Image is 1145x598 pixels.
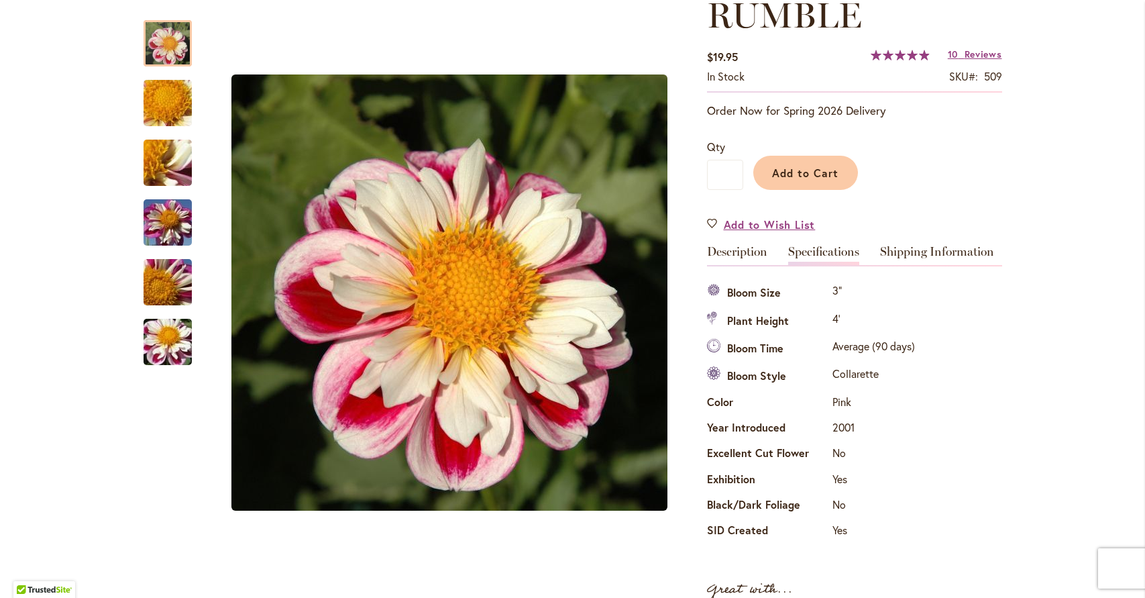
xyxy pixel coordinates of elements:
span: Reviews [965,48,1002,60]
td: 3" [829,280,918,307]
div: BUMBLE RUMBLE [144,126,205,186]
th: Plant Height [707,307,829,335]
img: BUMBLE RUMBLE [119,246,216,319]
img: BUMBLE RUMBLE [119,306,216,379]
span: $19.95 [707,50,738,64]
div: BUMBLE RUMBLE [144,305,192,365]
td: No [829,442,918,468]
p: Order Now for Spring 2026 Delivery [707,103,1002,119]
td: 4' [829,307,918,335]
span: 10 [948,48,958,60]
div: BUMBLE RUMBLE [144,7,205,66]
th: Bloom Time [707,336,829,363]
th: Year Introduced [707,417,829,442]
a: Add to Wish List [707,217,816,232]
img: BUMBLE RUMBLE [119,127,216,199]
th: Bloom Size [707,280,829,307]
span: In stock [707,69,745,83]
a: Description [707,246,767,265]
strong: SKU [949,69,978,83]
td: 2001 [829,417,918,442]
a: Shipping Information [880,246,994,265]
td: Average (90 days) [829,336,918,363]
td: Yes [829,519,918,545]
th: Black/Dark Foliage [707,494,829,519]
td: Collarette [829,363,918,391]
div: 99% [871,50,930,60]
div: Product Images [205,7,755,579]
span: Qty [707,140,725,154]
div: BUMBLE RUMBLEBUMBLE RUMBLEBUMBLE RUMBLE [205,7,694,579]
td: Yes [829,468,918,493]
a: 10 Reviews [948,48,1002,60]
div: 509 [984,69,1002,85]
th: SID Created [707,519,829,545]
div: BUMBLE RUMBLE [144,186,205,246]
span: Add to Wish List [724,217,816,232]
th: Bloom Style [707,363,829,391]
td: No [829,494,918,519]
td: Pink [829,391,918,416]
div: BUMBLE RUMBLE [205,7,694,579]
div: Availability [707,69,745,85]
div: BUMBLE RUMBLE [144,246,205,305]
img: BUMBLE RUMBLE [231,74,667,511]
a: Specifications [788,246,859,265]
div: Detailed Product Info [707,246,1002,545]
th: Exhibition [707,468,829,493]
div: BUMBLE RUMBLE [144,66,205,126]
iframe: Launch Accessibility Center [10,550,48,588]
th: Excellent Cut Flower [707,442,829,468]
span: Add to Cart [772,166,838,180]
button: Add to Cart [753,156,858,190]
th: Color [707,391,829,416]
img: BUMBLE RUMBLE [119,67,216,140]
img: BUMBLE RUMBLE [119,187,216,259]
